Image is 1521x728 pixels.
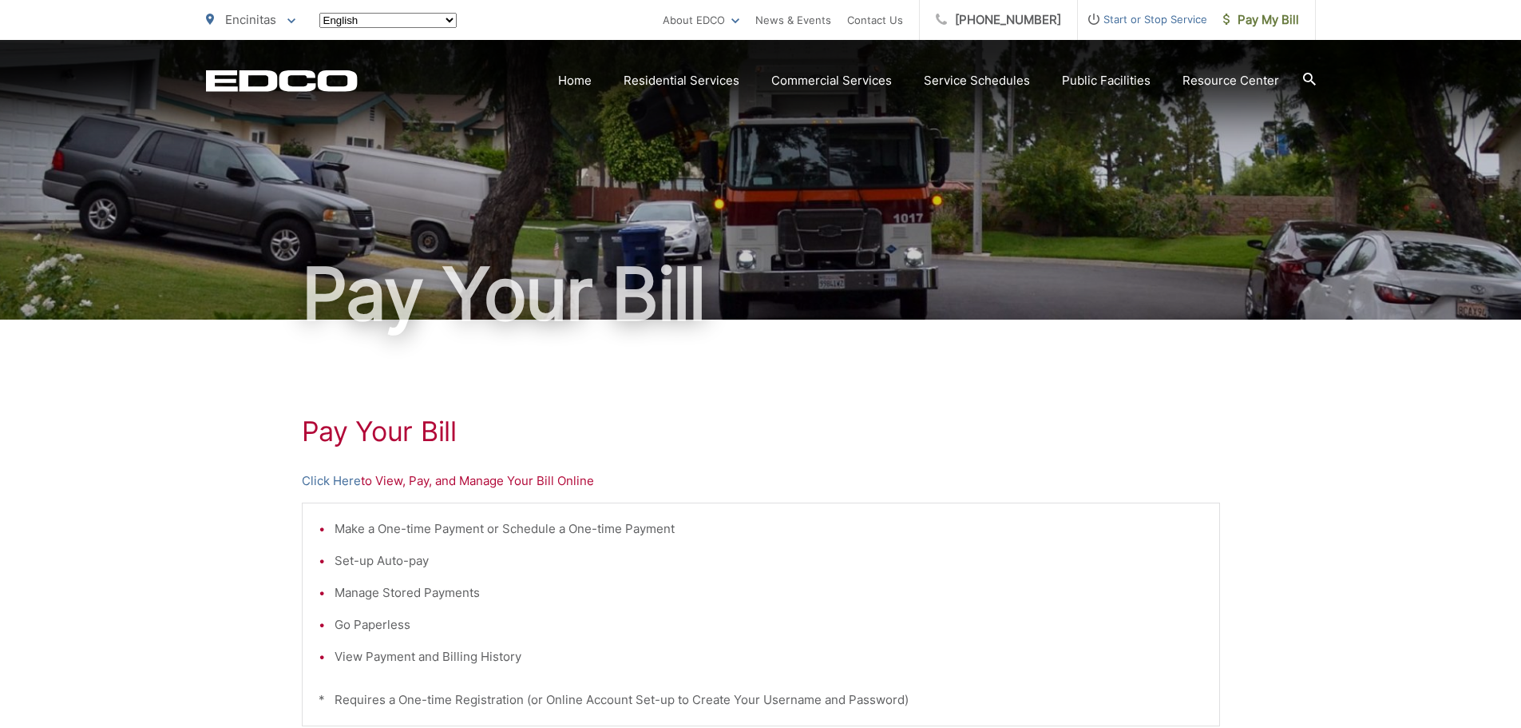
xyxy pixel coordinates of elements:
[558,71,592,90] a: Home
[335,519,1203,539] li: Make a One-time Payment or Schedule a One-time Payment
[624,71,739,90] a: Residential Services
[225,12,276,27] span: Encinitas
[319,690,1203,710] p: * Requires a One-time Registration (or Online Account Set-up to Create Your Username and Password)
[924,71,1030,90] a: Service Schedules
[335,647,1203,666] li: View Payment and Billing History
[302,471,1220,491] p: to View, Pay, and Manage Your Bill Online
[771,71,892,90] a: Commercial Services
[335,583,1203,603] li: Manage Stored Payments
[206,70,358,92] a: EDCD logo. Return to the homepage.
[755,10,831,30] a: News & Events
[206,254,1316,334] h1: Pay Your Bill
[335,615,1203,635] li: Go Paperless
[335,551,1203,571] li: Set-up Auto-pay
[663,10,739,30] a: About EDCO
[1062,71,1151,90] a: Public Facilities
[1182,71,1279,90] a: Resource Center
[847,10,903,30] a: Contact Us
[302,471,361,491] a: Click Here
[302,416,1220,448] h1: Pay Your Bill
[319,13,457,28] select: Select a language
[1223,10,1299,30] span: Pay My Bill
